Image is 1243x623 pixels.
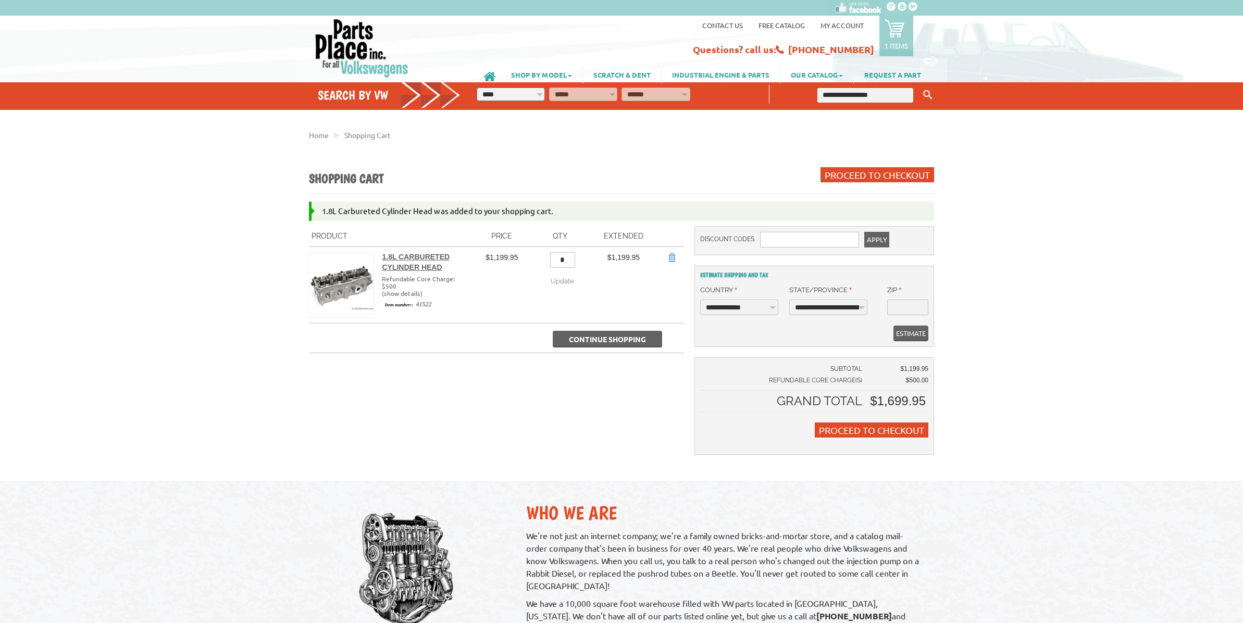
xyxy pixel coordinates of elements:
[816,610,892,621] strong: [PHONE_NUMBER]
[309,130,329,140] a: Home
[854,66,931,83] a: REQUEST A PART
[700,285,737,295] label: Country
[700,232,755,247] label: Discount Codes
[583,66,661,83] a: SCRATCH & DENT
[821,21,864,30] a: My Account
[896,326,926,341] span: Estimate
[920,86,936,104] button: Keyword Search
[893,326,928,341] button: Estimate
[491,232,512,240] span: Price
[662,66,780,83] a: INDUSTRIAL ENGINE & PARTS
[501,66,582,83] a: SHOP BY MODEL
[906,377,928,384] span: $500.00
[532,226,588,247] th: Qty
[759,21,805,30] a: Free Catalog
[879,16,913,56] a: 1 items
[322,206,553,216] span: 1.8L Carbureted Cylinder Head was added to your shopping cart.
[318,88,461,103] h4: Search by VW
[309,253,374,317] img: 1.8L Carbureted Cylinder Head
[588,226,660,247] th: Extended
[526,529,924,592] p: We're not just an internet company; we're a family owned bricks-and-mortar store, and a catalog m...
[777,393,862,408] strong: Grand Total
[821,167,934,182] button: Proceed to Checkout
[819,425,924,435] span: Proceed to Checkout
[666,252,677,263] a: Remove Item
[382,275,469,297] div: Refundable Core Charge: $500 ( )
[382,301,416,308] span: Item number::
[382,300,469,309] div: 41522
[384,289,420,297] a: show details
[825,169,930,180] span: Proceed to Checkout
[309,171,383,188] h1: Shopping Cart
[551,277,574,285] span: Update
[887,285,901,295] label: Zip
[382,253,450,271] a: 1.8L Carbureted Cylinder Head
[901,365,928,372] span: $1,199.95
[569,334,646,344] span: Continue Shopping
[867,232,887,247] span: Apply
[780,66,853,83] a: OUR CATALOG
[344,130,391,140] a: Shopping Cart
[885,41,908,50] p: 1 items
[700,271,928,279] h2: Estimate Shipping and Tax
[864,232,889,247] button: Apply
[700,363,867,375] td: Subtotal
[486,253,518,261] span: $1,199.95
[526,502,924,524] h2: Who We Are
[815,422,928,438] button: Proceed to Checkout
[702,21,743,30] a: Contact us
[553,331,662,347] button: Continue Shopping
[789,285,852,295] label: State/Province
[870,394,926,408] span: $1,699.95
[312,232,347,240] span: Product
[607,253,640,261] span: $1,199.95
[314,18,409,78] img: Parts Place Inc!
[700,375,867,391] td: Refundable Core Charge(s)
